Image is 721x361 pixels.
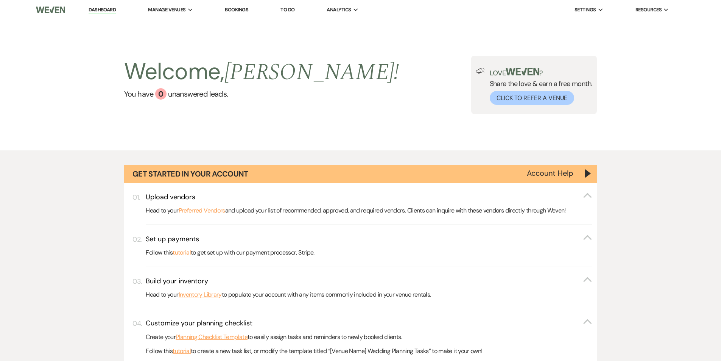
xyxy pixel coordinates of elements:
p: Love ? [490,68,593,77]
h2: Welcome, [124,56,399,88]
button: Build your inventory [146,277,592,286]
a: tutorial [173,248,191,258]
p: Head to your to populate your account with any items commonly included in your venue rentals. [146,290,592,300]
a: You have 0 unanswered leads. [124,88,399,100]
button: Click to Refer a Venue [490,91,574,105]
p: Follow this to create a new task list, or modify the template titled “[Venue Name] Wedding Planni... [146,346,592,356]
button: Set up payments [146,234,592,244]
h1: Get Started in Your Account [132,169,248,179]
div: 0 [155,88,167,100]
h3: Build your inventory [146,277,208,286]
a: To Do [280,6,294,13]
span: Manage Venues [148,6,185,14]
h3: Upload vendors [146,192,195,202]
span: Analytics [327,6,351,14]
a: Planning Checklist Template [176,332,248,342]
a: Inventory Library [179,290,222,300]
button: Account Help [527,169,573,177]
h3: Set up payments [146,234,199,244]
img: weven-logo-green.svg [506,68,539,75]
a: Preferred Vendors [179,206,225,216]
h3: Customize your planning checklist [146,319,252,328]
div: Share the love & earn a free month. [485,68,593,105]
a: Dashboard [89,6,116,14]
a: tutorial [173,346,191,356]
p: Follow this to get set up with our payment processor, Stripe. [146,248,592,258]
span: Resources [635,6,662,14]
img: Weven Logo [36,2,65,18]
button: Customize your planning checklist [146,319,592,328]
p: Create your to easily assign tasks and reminders to newly booked clients. [146,332,592,342]
p: Head to your and upload your list of recommended, approved, and required vendors. Clients can inq... [146,206,592,216]
a: Bookings [225,6,248,13]
span: Settings [575,6,596,14]
button: Upload vendors [146,192,592,202]
span: [PERSON_NAME] ! [224,55,399,90]
img: loud-speaker-illustration.svg [476,68,485,74]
